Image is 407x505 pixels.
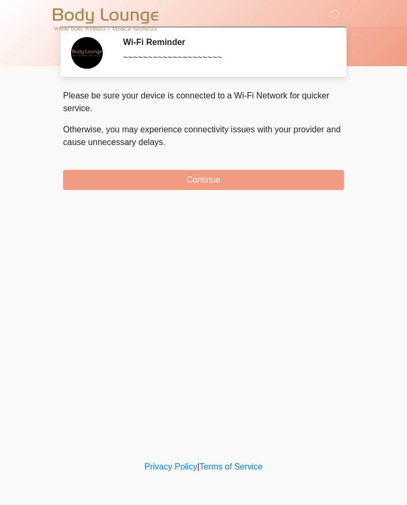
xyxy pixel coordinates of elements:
p: Please be sure your device is connected to a Wi-Fi Network for quicker service. [63,89,344,115]
img: Body Lounge Park Cities Logo [52,8,158,32]
img: Agent Avatar [71,37,103,69]
h2: Wi-Fi Reminder [123,37,328,47]
a: Privacy Policy [145,462,198,471]
div: ~~~~~~~~~~~~~~~~~~~~ [123,51,328,64]
a: Terms of Service [199,462,262,471]
button: Continue [63,170,344,190]
p: Otherwise, you may experience connectivity issues with your provider and cause unnecessary delays [63,123,344,149]
span: . [163,138,165,147]
a: | [197,462,199,471]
